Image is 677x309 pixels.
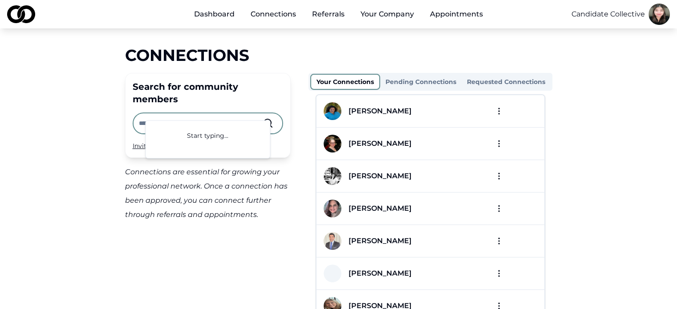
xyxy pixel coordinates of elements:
a: Referrals [305,5,352,23]
div: [PERSON_NAME] [349,236,412,246]
div: Connections are essential for growing your professional network. Once a connection has been appro... [125,165,291,222]
div: [PERSON_NAME] [349,203,412,214]
img: dfe2c808-6319-4f2b-bd1f-e4699c5b95d9-IMG_3257-profile_picture.jpeg [324,200,341,217]
div: Start typing... [146,120,270,151]
button: Your Company [353,5,421,23]
nav: Main [187,5,490,23]
div: [PERSON_NAME] [349,138,412,149]
a: [PERSON_NAME] [341,203,412,214]
button: Your Connections [310,74,380,90]
div: Search for community members [133,80,283,105]
a: [PERSON_NAME] [341,138,412,149]
button: Requested Connections [462,75,551,89]
div: Suggestions [146,120,270,158]
img: cd54b176-125d-40e6-8c99-d641ad990ecc-IMG_3965-profile_picture.JPG [324,232,341,250]
img: 05a4a188-fe2d-4077-90f1-cea053e115b0-IMG_5876-profile_picture.jpeg [324,102,341,120]
div: [PERSON_NAME] [349,106,412,116]
img: logo [7,5,35,23]
a: [PERSON_NAME] [341,236,412,246]
a: [PERSON_NAME] [341,268,412,279]
a: Connections [243,5,303,23]
a: Dashboard [187,5,242,23]
img: 8135893c-0b01-4e25-a422-846ba1d142fa-97F24B4B-C98C-41B7-B046-AA85DFFFD379-8618-00000771BCC3E17D_V... [324,167,341,185]
button: Candidate Collective [572,9,645,20]
div: [PERSON_NAME] [349,268,412,279]
a: [PERSON_NAME] [341,171,412,181]
a: [PERSON_NAME] [341,106,412,116]
img: ea629b5c-93d5-40ed-9bd6-a9b0b6749900-IMG_2761-profile_picture.jpeg [324,135,341,152]
div: [PERSON_NAME] [349,171,412,181]
div: Connections [125,46,552,64]
button: Pending Connections [380,75,462,89]
img: c5a994b8-1df4-4c55-a0c5-fff68abd3c00-Kim%20Headshot-profile_picture.jpg [649,4,670,25]
a: Appointments [423,5,490,23]
div: Invite your peers and colleagues → [133,141,283,150]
